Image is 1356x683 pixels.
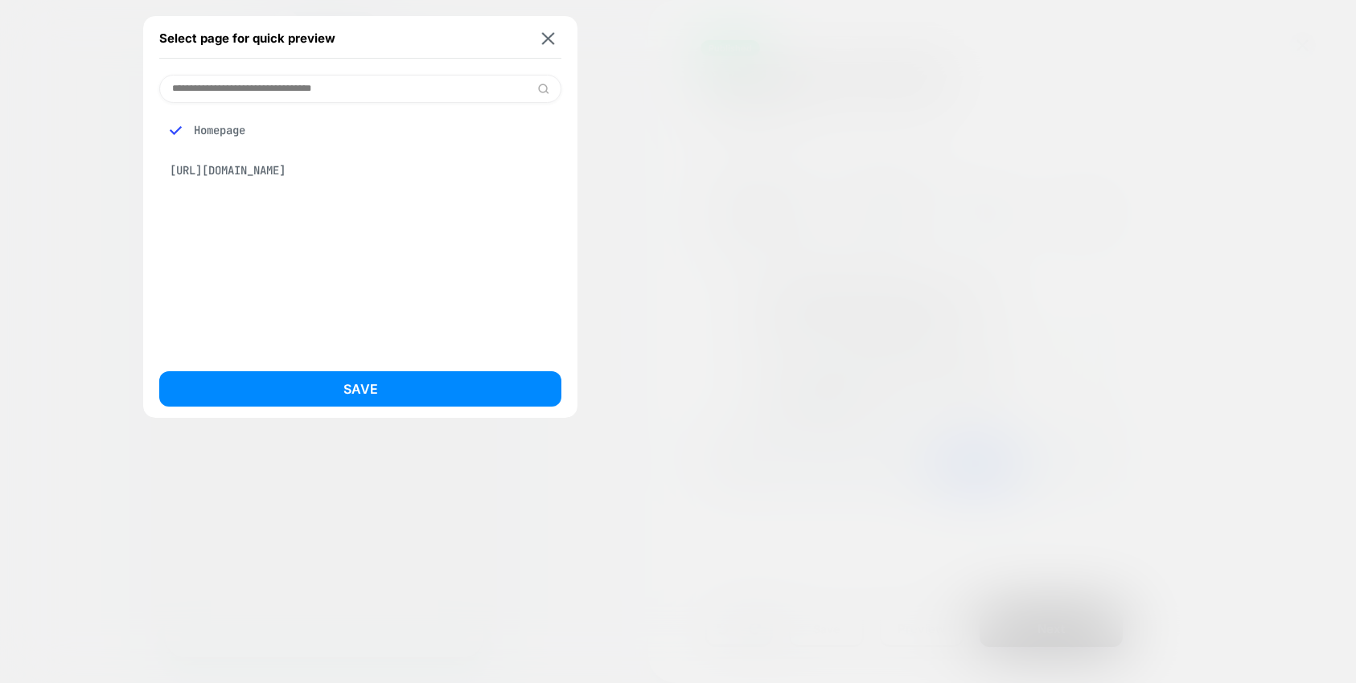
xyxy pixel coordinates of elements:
span: Select page for quick preview [159,31,335,46]
div: Homepage [159,115,561,145]
img: edit [537,83,549,95]
img: blue checkmark [170,125,182,137]
button: Save [159,371,561,407]
div: [URL][DOMAIN_NAME] [159,155,561,186]
img: close [542,32,555,44]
